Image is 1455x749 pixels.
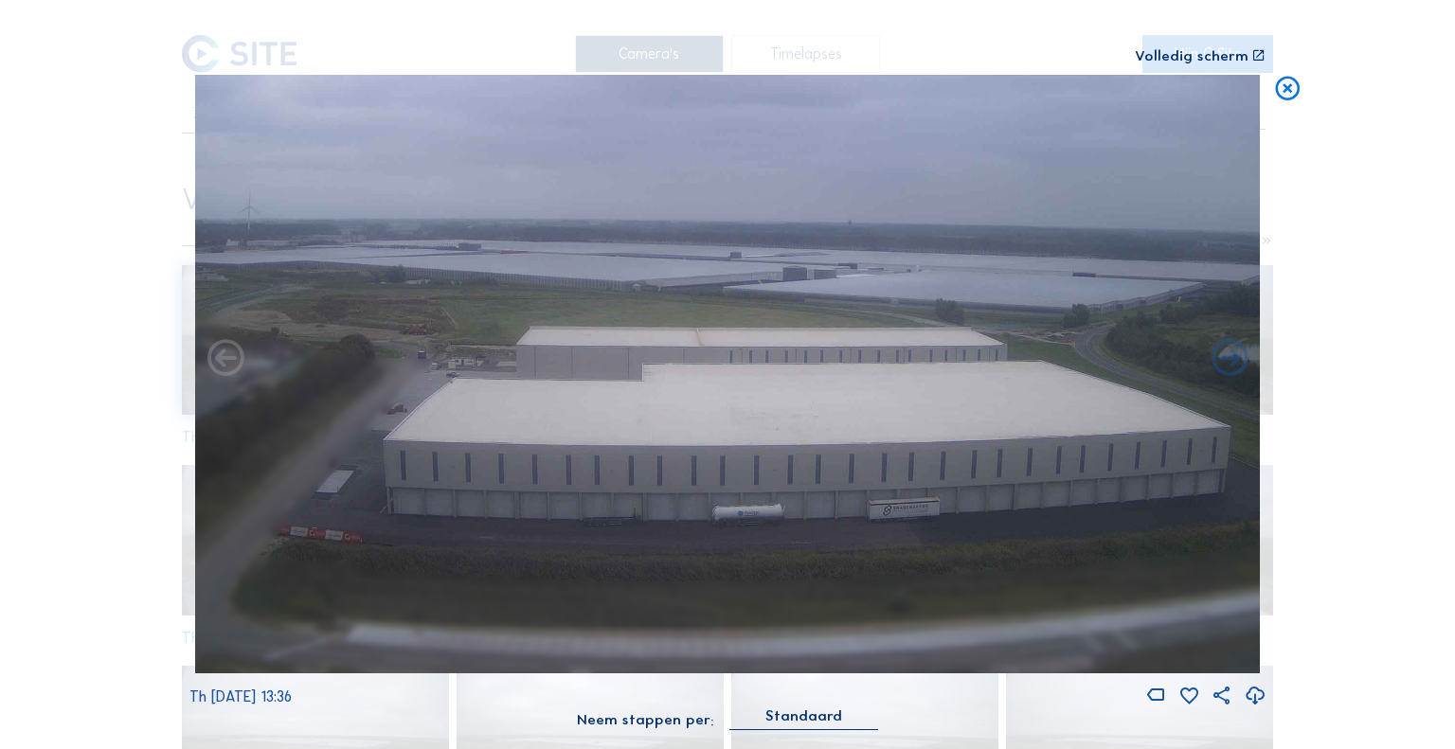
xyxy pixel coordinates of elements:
div: Standaard [765,707,842,724]
i: Back [1208,337,1251,382]
div: Volledig scherm [1135,48,1248,62]
span: Th [DATE] 13:36 [189,687,292,705]
div: Neem stappen per: [577,712,714,726]
div: Standaard [729,707,878,729]
i: Forward [204,337,247,382]
img: Image [195,75,1261,674]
